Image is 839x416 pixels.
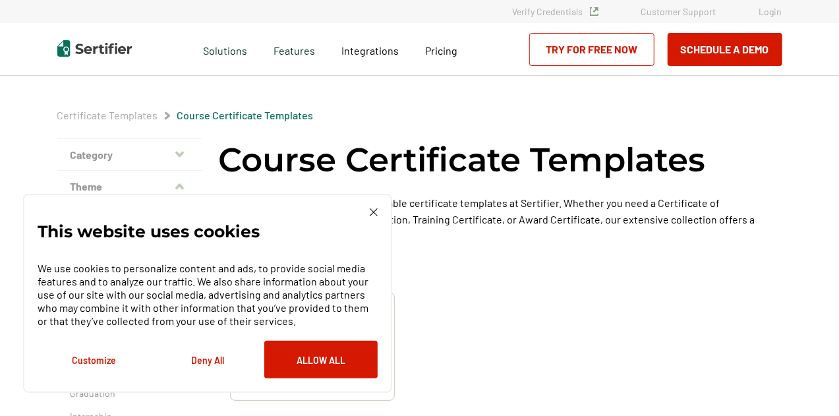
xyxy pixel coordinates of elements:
a: Verify Credentials [513,6,598,17]
a: Certificate Templates [57,109,158,121]
button: Allow All [264,341,378,378]
a: Integrations [341,41,399,57]
p: We use cookies to personalize content and ads, to provide social media features and to analyze ou... [38,262,378,328]
button: Schedule a Demo [668,33,782,66]
a: Graduation [71,387,189,400]
a: Customer Support [641,6,716,17]
p: Explore a wide selection of customizable certificate templates at Sertifier. Whether you need a C... [219,194,782,244]
p: This website uses cookies [38,225,260,238]
a: Login [759,6,782,17]
a: Try for Free Now [529,33,654,66]
div: Breadcrumb [57,109,314,122]
h1: Course Certificate Templates [219,138,706,181]
img: Sertifier | Digital Credentialing Platform [57,40,132,57]
img: Verified [590,7,598,16]
span: Solutions [203,41,247,57]
span: Features [274,41,315,57]
span: Pricing [425,44,457,57]
button: Category [57,139,202,171]
span: Certificate Templates [57,109,158,122]
button: Theme [57,171,202,202]
a: Course Certificate Templates [177,109,314,121]
span: Integrations [341,44,399,57]
button: Customize [38,341,151,378]
span: Course Certificate Templates [177,109,314,122]
a: Pricing [425,41,457,57]
button: Deny All [151,341,264,378]
img: Cookie Popup Close [370,208,378,216]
